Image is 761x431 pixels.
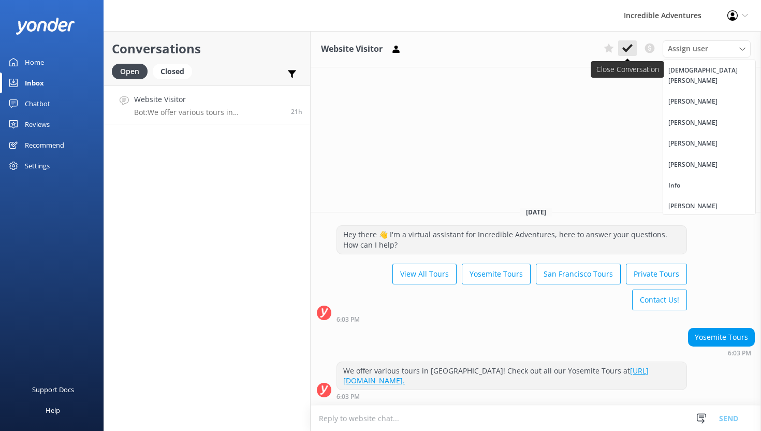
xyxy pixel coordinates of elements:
button: Contact Us! [632,290,687,310]
div: [PERSON_NAME] [668,138,718,149]
div: Yosemite Tours [689,328,754,346]
div: Chatbot [25,93,50,114]
div: Support Docs [32,379,74,400]
div: [PERSON_NAME] [668,201,718,211]
div: Info [668,180,680,191]
div: Settings [25,155,50,176]
div: Home [25,52,44,73]
div: Reviews [25,114,50,135]
div: Open [112,64,148,79]
a: Open [112,65,153,77]
img: yonder-white-logo.png [16,18,75,35]
div: [DEMOGRAPHIC_DATA][PERSON_NAME] [668,65,750,87]
button: Yosemite Tours [462,264,531,284]
strong: 6:03 PM [728,350,751,356]
button: View All Tours [392,264,457,284]
a: [URL][DOMAIN_NAME]. [343,366,649,386]
div: Assign User [663,40,751,57]
a: Website VisitorBot:We offer various tours in [GEOGRAPHIC_DATA]! Check out all our Yosemite Tours ... [104,85,310,124]
p: Bot: We offer various tours in [GEOGRAPHIC_DATA]! Check out all our Yosemite Tours at [URL][DOMAI... [134,108,283,117]
div: Closed [153,64,192,79]
button: Private Tours [626,264,687,284]
span: Assign user [668,43,708,54]
div: [PERSON_NAME] [668,96,718,107]
div: Oct 14 2025 03:03pm (UTC -07:00) America/Los_Angeles [688,349,755,356]
h4: Website Visitor [134,94,283,105]
div: Help [46,400,60,421]
div: We offer various tours in [GEOGRAPHIC_DATA]! Check out all our Yosemite Tours at [337,362,686,390]
a: Closed [153,65,197,77]
div: Recommend [25,135,64,155]
div: [PERSON_NAME] [668,118,718,128]
div: [PERSON_NAME] [668,160,718,170]
h2: Conversations [112,39,302,59]
div: Inbox [25,73,44,93]
strong: 6:03 PM [336,394,360,400]
strong: 6:03 PM [336,317,360,323]
div: Hey there 👋 I'm a virtual assistant for Incredible Adventures, here to answer your questions. How... [337,226,686,253]
div: Oct 14 2025 03:03pm (UTC -07:00) America/Los_Angeles [336,315,687,323]
h3: Website Visitor [321,42,383,56]
button: San Francisco Tours [536,264,621,284]
div: Oct 14 2025 03:03pm (UTC -07:00) America/Los_Angeles [336,393,687,400]
span: [DATE] [520,208,552,217]
span: Oct 14 2025 03:03pm (UTC -07:00) America/Los_Angeles [291,107,302,116]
